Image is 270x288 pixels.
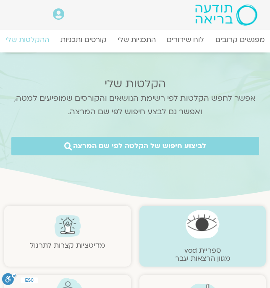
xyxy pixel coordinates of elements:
a: קורסים ותכניות [55,31,112,48]
a: מפגשים קרובים [210,31,270,48]
a: לוח שידורים [161,31,210,48]
a: מדיטציות קצרות לתרגול [30,241,105,250]
span: לביצוע חיפוש של הקלטה לפי שם המרצה [73,142,206,150]
a: לביצוע חיפוש של הקלטה לפי שם המרצה [11,137,259,155]
a: ספריית vodמגוון הרצאות עבר [175,246,230,263]
h2: הקלטות שלי [11,78,259,90]
p: אפשר לחפש הקלטות לפי רשימת הנושאים והקורסים שמופיעים למטה, ואפשר גם לבצע חיפוש לפי שם המרצה. [11,92,259,118]
a: התכניות שלי [112,31,161,48]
